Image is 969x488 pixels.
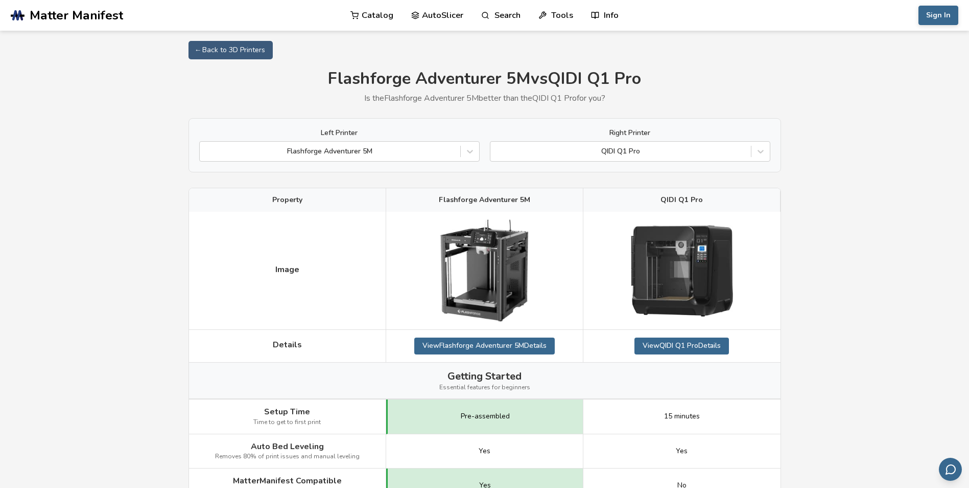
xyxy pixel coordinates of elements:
[253,419,321,426] span: Time to get to first print
[439,384,530,391] span: Essential features for beginners
[676,447,688,455] span: Yes
[251,442,324,451] span: Auto Bed Leveling
[273,340,302,349] span: Details
[199,129,480,137] label: Left Printer
[664,412,700,420] span: 15 minutes
[433,219,535,322] img: Flashforge Adventurer 5M
[660,196,703,204] span: QIDI Q1 Pro
[495,147,498,156] input: QIDI Q1 Pro
[205,147,207,156] input: Flashforge Adventurer 5M
[479,447,490,455] span: Yes
[215,453,360,460] span: Removes 80% of print issues and manual leveling
[939,458,962,481] button: Send feedback via email
[631,225,733,317] img: QIDI Q1 Pro
[233,476,342,485] span: MatterManifest Compatible
[439,196,530,204] span: Flashforge Adventurer 5M
[188,70,781,88] h1: Flashforge Adventurer 5M vs QIDI Q1 Pro
[264,407,310,416] span: Setup Time
[414,338,555,354] a: ViewFlashforge Adventurer 5MDetails
[634,338,729,354] a: ViewQIDI Q1 ProDetails
[30,8,123,23] span: Matter Manifest
[918,6,958,25] button: Sign In
[188,94,781,103] p: Is the Flashforge Adventurer 5M better than the QIDI Q1 Pro for you?
[490,129,770,137] label: Right Printer
[275,265,299,274] span: Image
[188,41,273,59] a: ← Back to 3D Printers
[272,196,302,204] span: Property
[447,370,522,382] span: Getting Started
[461,412,510,420] span: Pre-assembled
